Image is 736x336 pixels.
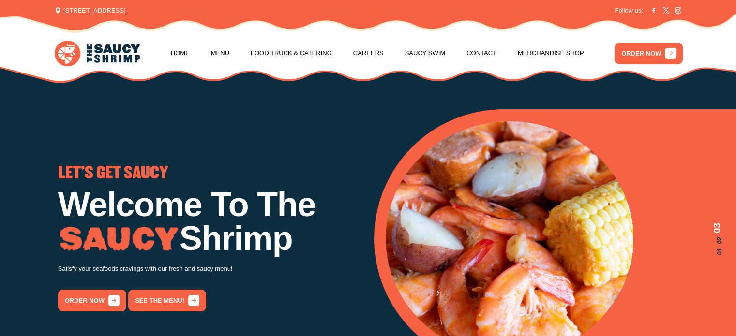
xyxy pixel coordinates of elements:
[55,41,140,66] img: logo
[171,35,190,72] a: Home
[615,43,683,64] a: ORDER NOW
[466,35,496,72] a: Contact
[518,35,584,72] a: Merchandise Shop
[55,6,125,15] span: [STREET_ADDRESS]
[710,237,724,244] span: 02
[710,223,724,233] span: 03
[58,188,361,256] h1: Welcome To The Shrimp
[58,227,180,252] img: Image
[405,35,446,72] a: Saucy Swim
[128,290,206,311] a: See the menu!
[58,290,126,311] a: order now
[211,35,229,72] a: Menu
[353,35,384,72] a: Careers
[58,166,168,181] span: LET'S GET SAUCY
[710,248,724,255] span: 01
[251,35,332,72] a: Food Truck & Catering
[58,263,361,275] p: Satisfy your seafoods cravings with our fresh and saucy menu!
[58,166,361,311] div: 1 / 3
[615,6,643,15] span: Follow us:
